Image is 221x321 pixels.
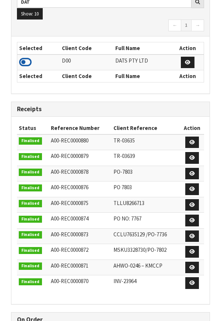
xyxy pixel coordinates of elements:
span: TR-03639 [113,152,135,159]
span: TR-03635 [113,137,135,144]
span: AHWO-0246 – KMCCP [113,262,162,269]
span: Finalised [19,184,42,192]
span: A00-REC0000876 [51,184,88,191]
span: A00-REC0000880 [51,137,88,144]
span: CCLU7635129 /PO-7736 [113,231,167,238]
th: Full Name [113,42,172,54]
span: PO 7803 [113,184,132,191]
span: Finalised [19,169,42,176]
span: Finalised [19,262,42,270]
span: TLLU8266713 [113,200,144,207]
span: INV-23964 [113,278,136,285]
span: Finalised [19,153,42,160]
a: ← [168,20,181,31]
button: Show: 10 [17,8,43,20]
nav: Page navigation [17,20,204,32]
span: A00-REC0000879 [51,152,88,159]
span: A00-REC0000873 [51,231,88,238]
span: A00-REC0000875 [51,200,88,207]
th: Action [180,122,204,134]
th: Client Reference [112,122,180,134]
a: 1 [181,20,192,31]
th: Selected [17,70,60,82]
th: Full Name [113,70,172,82]
span: A00-REC0000874 [51,215,88,222]
th: Selected [17,42,60,54]
th: Reference Number [49,122,112,134]
th: Status [17,122,49,134]
td: DATS PTY LTD [113,54,172,70]
span: Finalised [19,278,42,286]
span: Finalised [19,216,42,223]
span: A00-REC0000872 [51,246,88,253]
th: Client Code [60,70,113,82]
span: A00-REC0000878 [51,168,88,175]
span: Finalised [19,137,42,145]
td: D00 [60,54,113,70]
a: → [191,20,204,31]
th: Action [171,70,204,82]
th: Client Code [60,42,113,54]
span: Finalised [19,200,42,207]
span: PO NO: 7767 [113,215,141,222]
span: MSKU3328730/PO-7802 [113,246,166,253]
h3: Receipts [17,106,204,113]
span: Finalised [19,231,42,239]
th: Action [171,42,204,54]
span: A00-REC0000871 [51,262,88,269]
span: Finalised [19,247,42,254]
span: PO-7803 [113,168,133,175]
span: A00-REC0000870 [51,278,88,285]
